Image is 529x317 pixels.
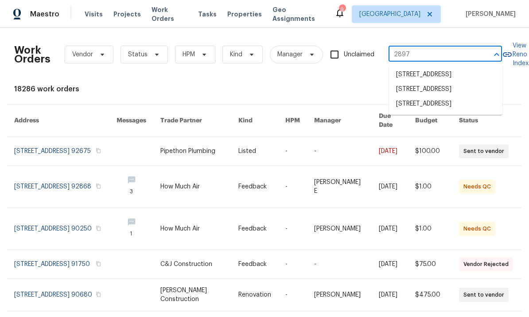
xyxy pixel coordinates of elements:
td: Pipethon Plumbing [153,137,231,166]
span: Vendor [72,50,93,59]
button: Copy Address [94,290,102,298]
div: 9 [339,5,345,14]
td: Feedback [231,208,278,250]
td: - [278,208,307,250]
th: Budget [408,105,452,137]
td: Feedback [231,166,278,208]
td: [PERSON_NAME] Construction [153,279,231,311]
li: [STREET_ADDRESS] [389,67,502,82]
td: Listed [231,137,278,166]
button: Copy Address [94,260,102,268]
a: View Reno Index [502,41,529,68]
li: [STREET_ADDRESS] [389,97,502,111]
td: [PERSON_NAME] E [307,166,372,208]
span: Unclaimed [344,50,374,59]
span: HPM [183,50,195,59]
th: Trade Partner [153,105,231,137]
td: - [307,250,372,279]
th: Address [7,105,109,137]
th: Status [452,105,522,137]
div: 18286 work orders [14,85,515,94]
td: Feedback [231,250,278,279]
span: [GEOGRAPHIC_DATA] [359,10,420,19]
td: Renovation [231,279,278,311]
input: Enter in an address [389,48,477,62]
span: Projects [113,10,141,19]
span: Geo Assignments [272,5,324,23]
th: Manager [307,105,372,137]
th: HPM [278,105,307,137]
span: Properties [227,10,262,19]
span: Tasks [198,11,217,17]
td: How Much Air [153,166,231,208]
td: - [278,166,307,208]
span: Visits [85,10,103,19]
td: How Much Air [153,208,231,250]
span: Manager [277,50,303,59]
span: Work Orders [152,5,187,23]
th: Due Date [372,105,408,137]
li: [STREET_ADDRESS] [389,82,502,97]
span: Maestro [30,10,59,19]
td: - [278,250,307,279]
th: Messages [109,105,153,137]
button: Close [490,48,503,61]
td: - [307,137,372,166]
h2: Work Orders [14,46,51,63]
td: - [278,137,307,166]
button: Copy Address [94,147,102,155]
td: [PERSON_NAME] [307,208,372,250]
td: C&J Construction [153,250,231,279]
td: - [278,279,307,311]
td: [PERSON_NAME] [307,279,372,311]
span: Kind [230,50,242,59]
span: [PERSON_NAME] [462,10,516,19]
button: Copy Address [94,224,102,232]
button: Copy Address [94,182,102,190]
span: Status [128,50,148,59]
th: Kind [231,105,278,137]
